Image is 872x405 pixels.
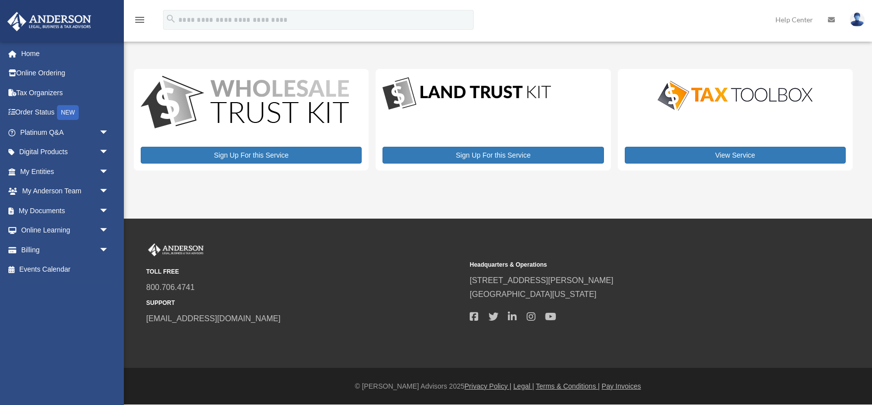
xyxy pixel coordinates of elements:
[4,12,94,31] img: Anderson Advisors Platinum Portal
[134,14,146,26] i: menu
[382,76,551,112] img: LandTrust_lgo-1.jpg
[134,17,146,26] a: menu
[146,314,280,323] a: [EMAIL_ADDRESS][DOMAIN_NAME]
[99,181,119,202] span: arrow_drop_down
[99,240,119,260] span: arrow_drop_down
[470,290,597,298] a: [GEOGRAPHIC_DATA][US_STATE]
[470,276,613,285] a: [STREET_ADDRESS][PERSON_NAME]
[99,201,119,221] span: arrow_drop_down
[99,162,119,182] span: arrow_drop_down
[7,221,124,240] a: Online Learningarrow_drop_down
[470,260,786,270] small: Headquarters & Operations
[7,240,124,260] a: Billingarrow_drop_down
[146,267,463,277] small: TOLL FREE
[7,122,124,142] a: Platinum Q&Aarrow_drop_down
[625,147,846,164] a: View Service
[7,260,124,280] a: Events Calendar
[57,105,79,120] div: NEW
[7,83,124,103] a: Tax Organizers
[146,298,463,308] small: SUPPORT
[7,63,124,83] a: Online Ordering
[146,283,195,291] a: 800.706.4741
[141,76,349,131] img: WS-Trust-Kit-lgo-1.jpg
[7,162,124,181] a: My Entitiesarrow_drop_down
[7,44,124,63] a: Home
[536,382,600,390] a: Terms & Conditions |
[7,181,124,201] a: My Anderson Teamarrow_drop_down
[7,201,124,221] a: My Documentsarrow_drop_down
[850,12,865,27] img: User Pic
[601,382,641,390] a: Pay Invoices
[382,147,603,164] a: Sign Up For this Service
[146,243,206,256] img: Anderson Advisors Platinum Portal
[465,382,512,390] a: Privacy Policy |
[124,380,872,393] div: © [PERSON_NAME] Advisors 2025
[141,147,362,164] a: Sign Up For this Service
[99,142,119,163] span: arrow_drop_down
[165,13,176,24] i: search
[7,103,124,123] a: Order StatusNEW
[99,221,119,241] span: arrow_drop_down
[513,382,534,390] a: Legal |
[99,122,119,143] span: arrow_drop_down
[7,142,119,162] a: Digital Productsarrow_drop_down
